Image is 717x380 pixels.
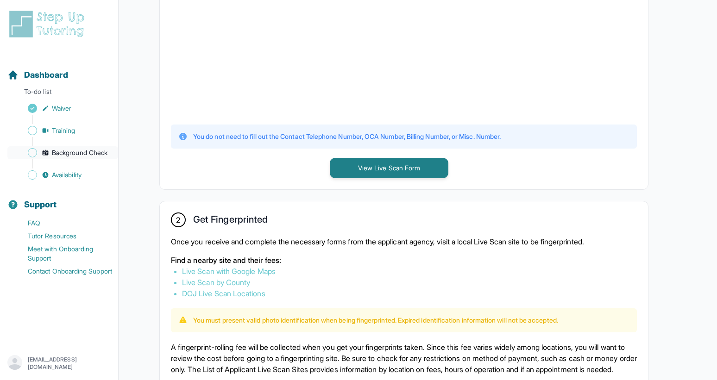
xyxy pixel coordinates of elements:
[7,69,68,81] a: Dashboard
[7,102,118,115] a: Waiver
[7,355,111,372] button: [EMAIL_ADDRESS][DOMAIN_NAME]
[193,214,268,229] h2: Get Fingerprinted
[52,104,71,113] span: Waiver
[193,132,501,141] p: You do not need to fill out the Contact Telephone Number, OCA Number, Billing Number, or Misc. Nu...
[7,243,118,265] a: Meet with Onboarding Support
[52,148,107,157] span: Background Check
[4,87,114,100] p: To-do list
[330,163,448,172] a: View Live Scan Form
[28,356,111,371] p: [EMAIL_ADDRESS][DOMAIN_NAME]
[171,236,637,247] p: Once you receive and complete the necessary forms from the applicant agency, visit a local Live S...
[24,69,68,81] span: Dashboard
[7,168,118,181] a: Availability
[52,126,75,135] span: Training
[52,170,82,180] span: Availability
[7,124,118,137] a: Training
[7,230,118,243] a: Tutor Resources
[4,183,114,215] button: Support
[193,316,558,325] p: You must present valid photo identification when being fingerprinted. Expired identification info...
[4,54,114,85] button: Dashboard
[182,278,250,287] a: Live Scan by County
[171,255,637,266] p: Find a nearby site and their fees:
[7,265,118,278] a: Contact Onboarding Support
[182,289,265,298] a: DOJ Live Scan Locations
[182,267,276,276] a: Live Scan with Google Maps
[171,342,637,375] p: A fingerprint-rolling fee will be collected when you get your fingerprints taken. Since this fee ...
[24,198,57,211] span: Support
[7,146,118,159] a: Background Check
[7,9,90,39] img: logo
[7,217,118,230] a: FAQ
[176,214,180,225] span: 2
[330,158,448,178] button: View Live Scan Form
